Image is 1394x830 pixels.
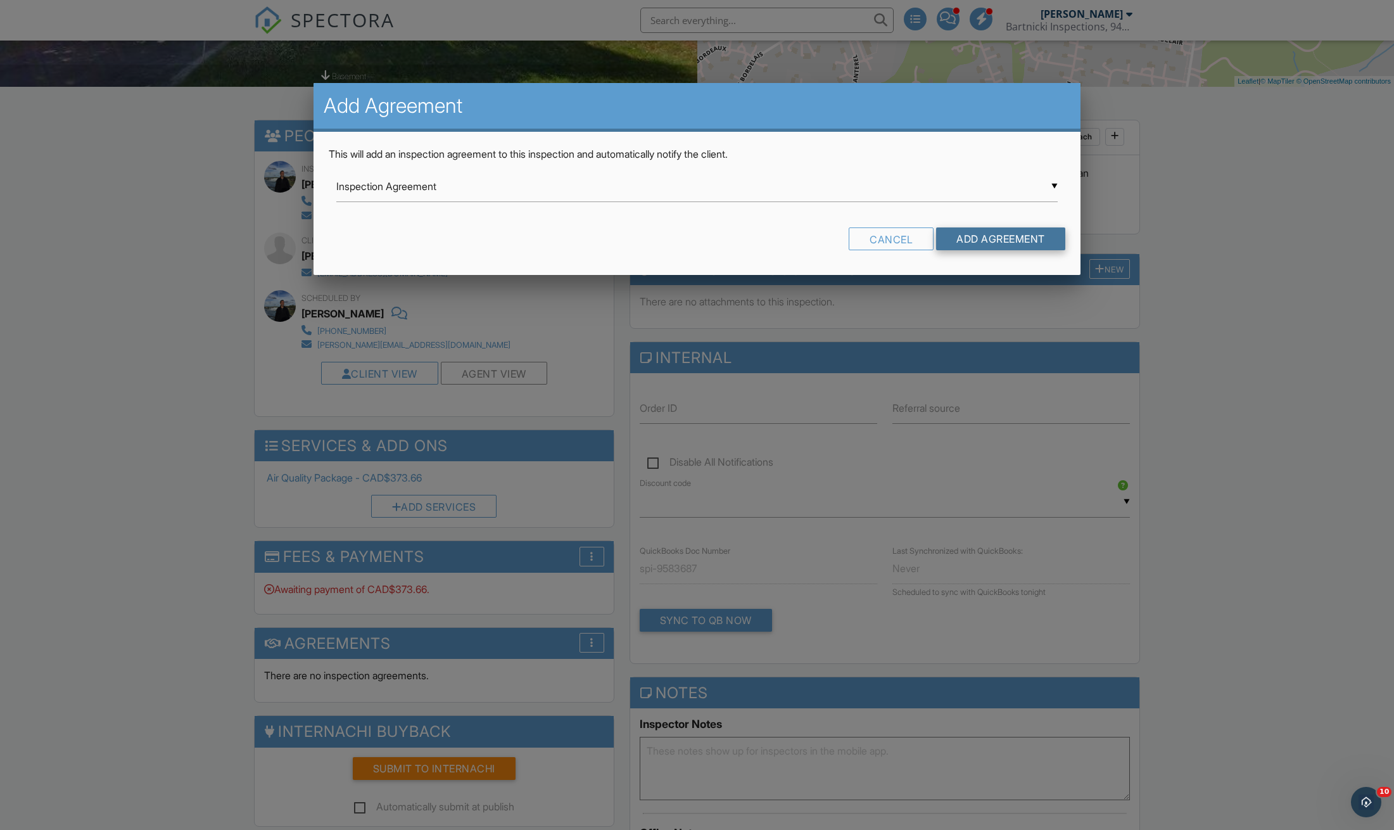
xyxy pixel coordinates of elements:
input: Add Agreement [936,227,1065,250]
h2: Add Agreement [324,93,1070,118]
iframe: Intercom live chat [1351,787,1381,817]
div: Cancel [849,227,934,250]
p: This will add an inspection agreement to this inspection and automatically notify the client. [329,147,1065,161]
span: 10 [1377,787,1391,797]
